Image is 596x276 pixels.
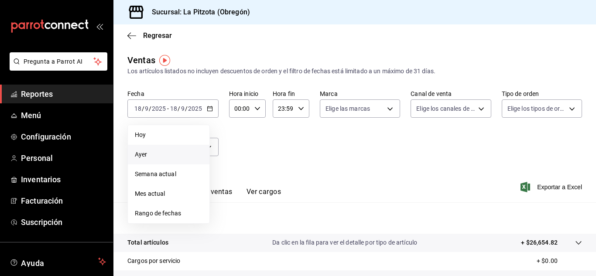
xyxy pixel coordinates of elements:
[127,256,181,266] p: Cargos por servicio
[141,187,281,202] div: navigation tabs
[21,216,106,228] span: Suscripción
[272,238,417,247] p: Da clic en la fila para ver el detalle por tipo de artículo
[181,105,185,112] input: --
[229,91,266,97] label: Hora inicio
[21,195,106,207] span: Facturación
[135,150,202,159] span: Ayer
[21,131,106,143] span: Configuración
[127,238,168,247] p: Total artículos
[507,104,566,113] span: Elige los tipos de orden
[142,105,144,112] span: /
[159,55,170,66] img: Tooltip marker
[149,105,151,112] span: /
[135,209,202,218] span: Rango de fechas
[21,88,106,100] span: Reportes
[127,67,582,76] div: Los artículos listados no incluyen descuentos de orden y el filtro de fechas está limitado a un m...
[247,187,281,202] button: Ver cargos
[178,105,180,112] span: /
[135,130,202,140] span: Hoy
[521,238,558,247] p: + $26,654.82
[145,7,250,17] h3: Sucursal: La Pitzota (Obregón)
[416,104,475,113] span: Elige los canales de venta
[143,31,172,40] span: Regresar
[21,152,106,164] span: Personal
[325,104,370,113] span: Elige las marcas
[127,213,582,223] p: Resumen
[127,91,219,97] label: Fecha
[188,105,202,112] input: ----
[167,105,169,112] span: -
[411,91,491,97] label: Canal de venta
[135,170,202,179] span: Semana actual
[134,105,142,112] input: --
[170,105,178,112] input: --
[96,23,103,30] button: open_drawer_menu
[10,52,107,71] button: Pregunta a Parrot AI
[127,54,155,67] div: Ventas
[127,31,172,40] button: Regresar
[24,57,94,66] span: Pregunta a Parrot AI
[21,109,106,121] span: Menú
[537,256,582,266] p: + $0.00
[135,189,202,198] span: Mes actual
[21,174,106,185] span: Inventarios
[502,91,582,97] label: Tipo de orden
[185,105,188,112] span: /
[320,91,400,97] label: Marca
[151,105,166,112] input: ----
[522,182,582,192] button: Exportar a Excel
[21,256,95,267] span: Ayuda
[6,63,107,72] a: Pregunta a Parrot AI
[144,105,149,112] input: --
[198,187,233,202] button: Ver ventas
[273,91,309,97] label: Hora fin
